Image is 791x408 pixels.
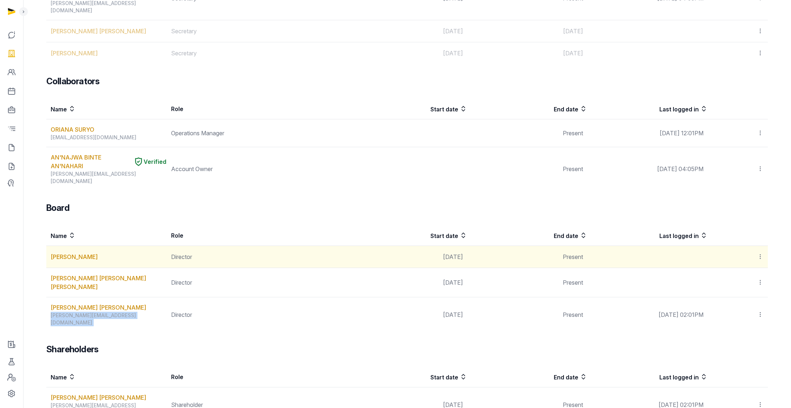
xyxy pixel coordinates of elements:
th: End date [467,225,588,246]
td: Operations Manager [167,119,347,147]
th: Last logged in [587,99,708,119]
span: [DATE] 04:05PM [657,165,703,173]
span: Present [563,279,583,286]
td: Secretary [167,42,347,64]
a: [PERSON_NAME] [PERSON_NAME] [51,393,146,402]
span: [DATE] [563,27,583,35]
span: Present [563,165,583,173]
h3: Board [46,202,69,214]
div: [PERSON_NAME][EMAIL_ADDRESS][DOMAIN_NAME] [51,312,166,326]
th: Last logged in [587,225,708,246]
div: [PERSON_NAME][EMAIL_ADDRESS][DOMAIN_NAME] [51,170,166,185]
td: Director [167,246,347,268]
th: End date [467,367,588,387]
th: Role [167,367,347,387]
span: [DATE] 02:01PM [659,311,703,318]
a: [PERSON_NAME] [PERSON_NAME] [PERSON_NAME] [51,274,166,291]
th: Name [46,99,167,119]
a: [PERSON_NAME] [PERSON_NAME] [51,303,146,312]
th: Last logged in [587,367,708,387]
a: [PERSON_NAME] [51,252,98,261]
td: Director [167,297,347,332]
td: Director [167,268,347,297]
a: ORIANA SURYO [51,125,94,134]
td: [DATE] [347,268,467,297]
a: [PERSON_NAME] [PERSON_NAME] [51,27,146,35]
td: Secretary [167,20,347,42]
td: Account Owner [167,147,347,191]
h3: Shareholders [46,344,99,355]
td: [DATE] [347,297,467,332]
td: [DATE] [347,42,467,64]
div: [EMAIL_ADDRESS][DOMAIN_NAME] [51,134,166,141]
span: Present [563,129,583,137]
td: [DATE] [347,20,467,42]
span: [DATE] [563,50,583,57]
th: End date [467,99,588,119]
td: [DATE] [347,246,467,268]
th: Start date [347,99,467,119]
th: Name [46,225,167,246]
span: Present [563,311,583,318]
span: Present [563,253,583,260]
th: Name [46,367,167,387]
a: AN'NAJWA BINTE AN'NAHARI [51,153,131,170]
span: Verified [144,157,166,166]
span: [DATE] 12:01PM [660,129,703,137]
th: Start date [347,225,467,246]
a: [PERSON_NAME] [51,49,98,58]
th: Role [167,99,347,119]
th: Start date [347,367,467,387]
h3: Collaborators [46,76,99,87]
th: Role [167,225,347,246]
